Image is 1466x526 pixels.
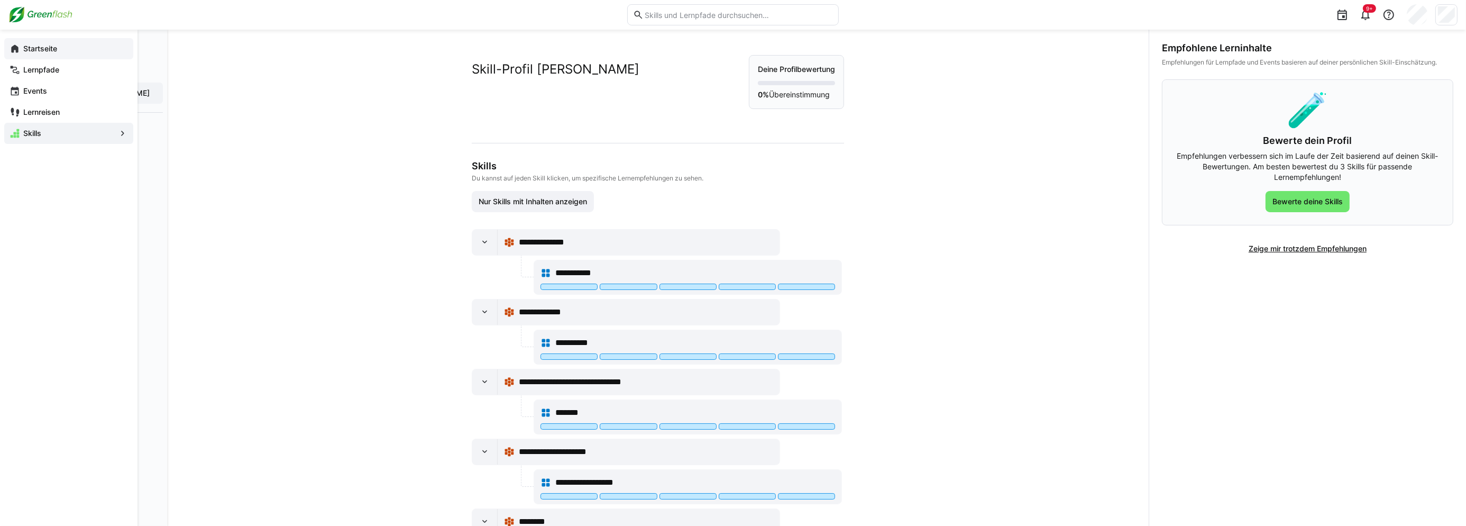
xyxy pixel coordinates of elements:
div: Empfohlene Lerninhalte [1162,42,1453,54]
span: Bewerte deine Skills [1271,196,1344,207]
span: Zeige mir trotzdem Empfehlungen [1247,243,1368,254]
span: 9+ [1366,5,1373,12]
div: 🧪 [1175,93,1440,126]
h3: Skills [472,160,842,172]
div: Empfehlungen für Lernpfade und Events basieren auf deiner persönlichen Skill-Einschätzung. [1162,58,1453,67]
strong: 0% [758,90,769,99]
button: Bewerte deine Skills [1266,191,1350,212]
p: Du kannst auf jeden Skill klicken, um spezifische Lernempfehlungen zu sehen. [472,174,842,183]
h3: Bewerte dein Profil [1175,135,1440,147]
p: Empfehlungen verbessern sich im Laufe der Zeit basierend auf deinen Skill-Bewertungen. Am besten ... [1175,151,1440,183]
input: Skills und Lernpfade durchsuchen… [644,10,833,20]
button: Zeige mir trotzdem Empfehlungen [1242,238,1373,259]
p: Übereinstimmung [758,89,835,100]
p: Deine Profilbewertung [758,64,835,75]
span: Nur Skills mit Inhalten anzeigen [477,196,589,207]
button: Nur Skills mit Inhalten anzeigen [472,191,594,212]
h2: Skill-Profil [PERSON_NAME] [472,61,639,77]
